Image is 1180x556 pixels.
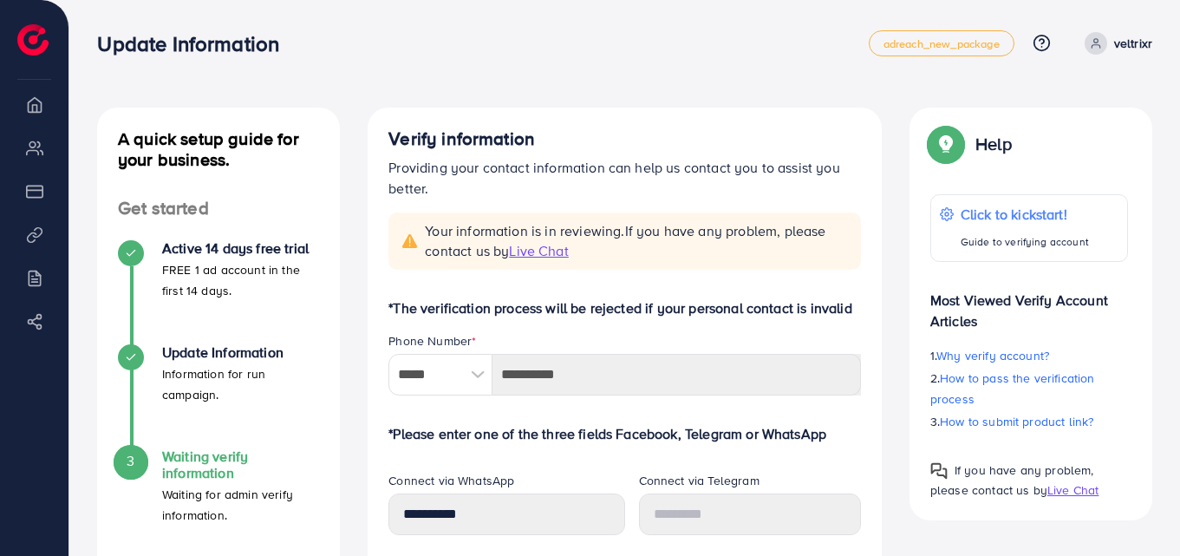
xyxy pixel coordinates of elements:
p: Waiting for admin verify information. [162,484,319,526]
h3: Update Information [97,31,293,56]
p: Click to kickstart! [961,204,1089,225]
span: Why verify account? [936,347,1049,364]
p: Information for run campaign. [162,363,319,405]
p: Providing your contact information can help us contact you to assist you better. [388,157,861,199]
label: Connect via Telegram [639,472,760,489]
p: FREE 1 ad account in the first 14 days. [162,259,319,301]
img: logo [17,24,49,56]
p: 2. [930,368,1128,409]
h4: Verify information [388,128,861,150]
span: Live Chat [1047,481,1099,499]
span: If you have any problem, please contact us by [930,461,1094,499]
span: How to pass the verification process [930,370,1095,408]
h4: Get started [97,198,340,219]
p: Most Viewed Verify Account Articles [930,276,1128,331]
li: Update Information [97,344,340,448]
p: *The verification process will be rejected if your personal contact is invalid [388,298,861,318]
p: Guide to verifying account [961,232,1089,252]
li: Active 14 days free trial [97,240,340,344]
span: If you have any problem, please contact us by [425,221,825,260]
p: 1. [930,345,1128,366]
label: Connect via WhatsApp [388,472,514,489]
li: Waiting verify information [97,448,340,553]
img: Popup guide [930,462,948,480]
p: veltrixr [1114,33,1152,54]
h4: Active 14 days free trial [162,240,319,257]
h4: A quick setup guide for your business. [97,128,340,170]
a: veltrixr [1078,32,1152,55]
h4: Waiting verify information [162,448,319,481]
img: Popup guide [930,128,962,160]
span: adreach_new_package [883,38,1000,49]
span: Your information is in reviewing. [425,221,851,261]
span: Live Chat [509,241,568,260]
span: How to submit product link? [940,413,1093,430]
a: adreach_new_package [869,30,1014,56]
p: Help [975,134,1012,154]
img: alert [402,234,418,248]
p: 3. [930,411,1128,432]
span: 3 [127,451,134,471]
p: *Please enter one of the three fields Facebook, Telegram or WhatsApp [388,423,861,444]
label: Phone Number [388,332,476,350]
h4: Update Information [162,344,319,361]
